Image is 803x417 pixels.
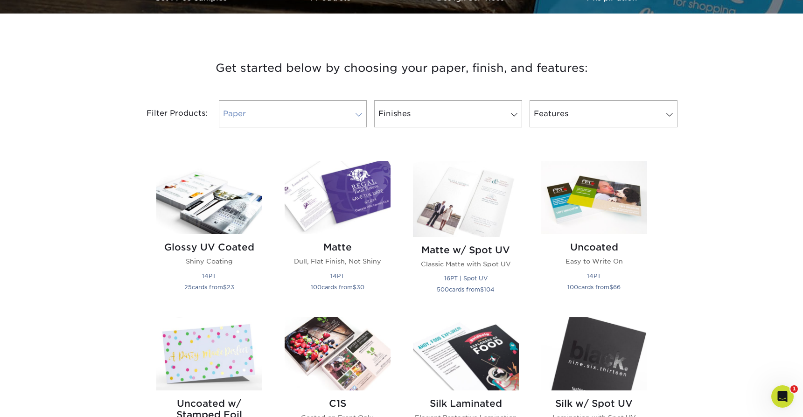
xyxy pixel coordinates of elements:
[285,242,391,253] h2: Matte
[541,398,647,409] h2: Silk w/ Spot UV
[587,272,601,279] small: 14PT
[541,257,647,266] p: Easy to Write On
[156,242,262,253] h2: Glossy UV Coated
[184,284,192,291] span: 25
[223,284,227,291] span: $
[374,100,522,127] a: Finishes
[413,259,519,269] p: Classic Matte with Spot UV
[156,161,262,234] img: Glossy UV Coated Postcards
[285,398,391,409] h2: C1S
[567,284,621,291] small: cards from
[285,317,391,390] img: C1S Postcards
[122,100,215,127] div: Filter Products:
[484,286,495,293] span: 104
[219,100,367,127] a: Paper
[227,284,234,291] span: 23
[413,244,519,256] h2: Matte w/ Spot UV
[202,272,216,279] small: 14PT
[541,317,647,390] img: Silk w/ Spot UV Postcards
[541,242,647,253] h2: Uncoated
[129,47,675,89] h3: Get started below by choosing your paper, finish, and features:
[285,161,391,306] a: Matte Postcards Matte Dull, Flat Finish, Not Shiny 14PT 100cards from$30
[184,284,234,291] small: cards from
[156,161,262,306] a: Glossy UV Coated Postcards Glossy UV Coated Shiny Coating 14PT 25cards from$23
[413,317,519,390] img: Silk Laminated Postcards
[413,161,519,306] a: Matte w/ Spot UV Postcards Matte w/ Spot UV Classic Matte with Spot UV 16PT | Spot UV 500cards fr...
[311,284,364,291] small: cards from
[413,398,519,409] h2: Silk Laminated
[413,161,519,236] img: Matte w/ Spot UV Postcards
[444,275,488,282] small: 16PT | Spot UV
[541,161,647,306] a: Uncoated Postcards Uncoated Easy to Write On 14PT 100cards from$66
[790,385,798,393] span: 1
[771,385,794,408] iframe: Intercom live chat
[330,272,344,279] small: 14PT
[156,317,262,390] img: Uncoated w/ Stamped Foil Postcards
[353,284,356,291] span: $
[311,284,321,291] span: 100
[285,161,391,234] img: Matte Postcards
[541,161,647,234] img: Uncoated Postcards
[356,284,364,291] span: 30
[613,284,621,291] span: 66
[437,286,449,293] span: 500
[567,284,578,291] span: 100
[609,284,613,291] span: $
[156,257,262,266] p: Shiny Coating
[285,257,391,266] p: Dull, Flat Finish, Not Shiny
[480,286,484,293] span: $
[437,286,495,293] small: cards from
[530,100,677,127] a: Features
